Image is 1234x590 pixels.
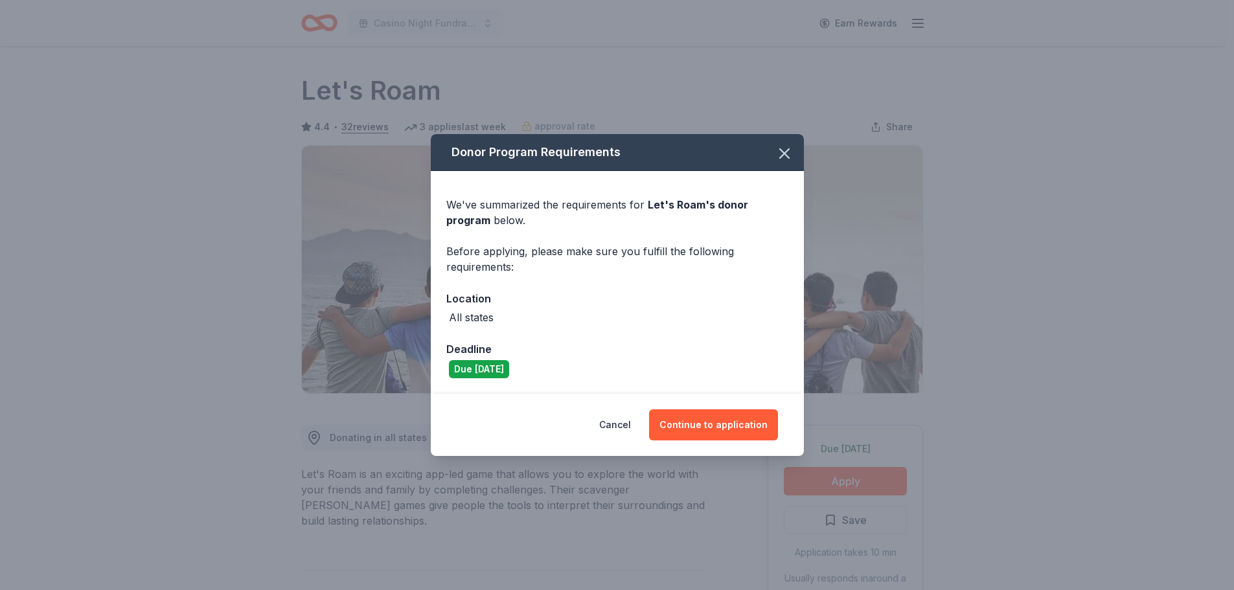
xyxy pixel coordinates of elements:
[431,134,804,171] div: Donor Program Requirements
[449,360,509,378] div: Due [DATE]
[446,341,788,357] div: Deadline
[599,409,631,440] button: Cancel
[649,409,778,440] button: Continue to application
[446,290,788,307] div: Location
[446,244,788,275] div: Before applying, please make sure you fulfill the following requirements:
[449,310,494,325] div: All states
[446,197,788,228] div: We've summarized the requirements for below.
